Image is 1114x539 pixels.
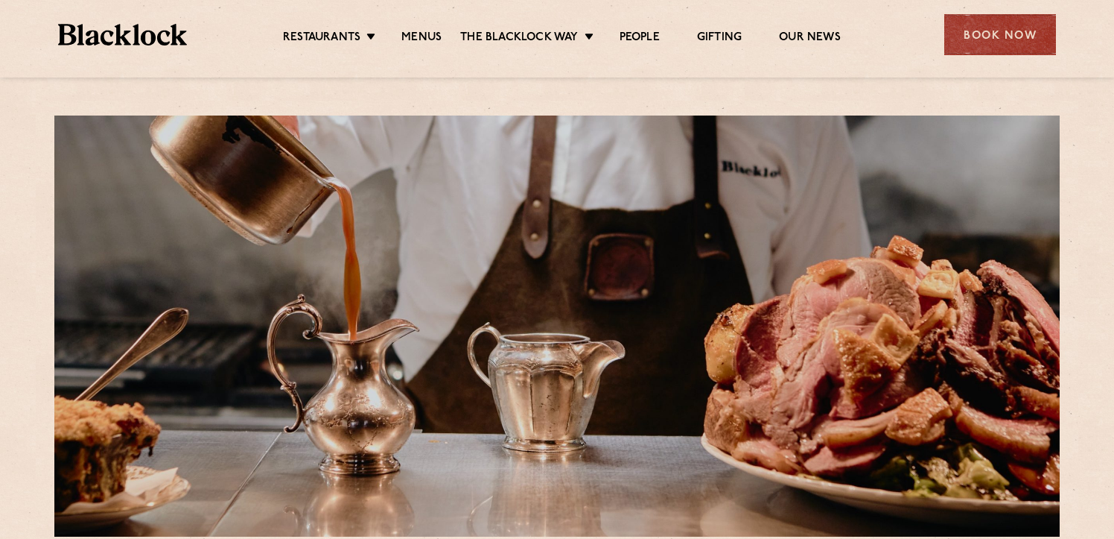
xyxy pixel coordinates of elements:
a: Our News [779,31,841,47]
a: Restaurants [283,31,360,47]
div: Book Now [944,14,1056,55]
a: Gifting [697,31,742,47]
img: BL_Textured_Logo-footer-cropped.svg [58,24,187,45]
a: People [620,31,660,47]
a: The Blacklock Way [460,31,578,47]
a: Menus [401,31,442,47]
